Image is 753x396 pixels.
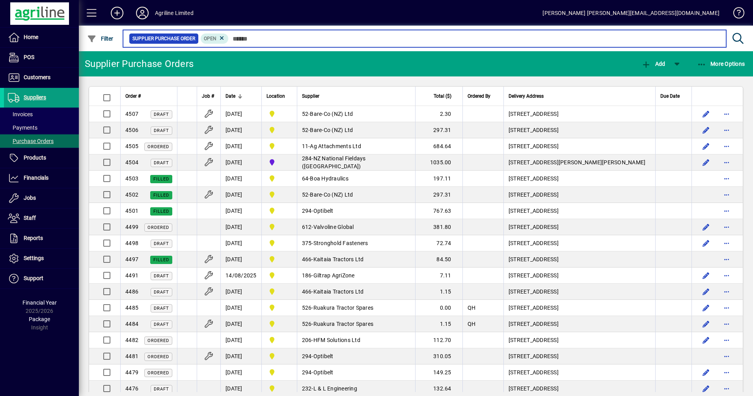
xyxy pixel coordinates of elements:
td: [DATE] [220,316,261,332]
td: [DATE] [220,122,261,138]
span: Jobs [24,195,36,201]
span: Dargaville [267,255,292,264]
td: 7.11 [415,268,462,284]
td: [DATE] [220,348,261,364]
td: [DATE] [220,364,261,381]
div: [PERSON_NAME] [PERSON_NAME][EMAIL_ADDRESS][DOMAIN_NAME] [542,7,719,19]
td: - [297,122,415,138]
button: Edit [700,221,712,233]
td: 1.15 [415,284,462,300]
span: Total ($) [434,92,451,100]
td: - [297,284,415,300]
span: Date [226,92,235,100]
div: Location [267,92,292,100]
td: 112.70 [415,332,462,348]
span: Ordered [147,225,169,230]
button: More options [720,172,733,185]
button: More options [720,140,733,152]
span: Payments [8,125,37,131]
span: 4501 [125,208,138,214]
button: More options [720,205,733,217]
span: Filled [153,193,169,198]
div: Supplier Purchase Orders [85,58,194,70]
button: More options [720,221,733,233]
button: More options [720,253,733,266]
span: 186 [302,272,312,279]
button: More options [720,350,733,363]
td: [STREET_ADDRESS] [503,268,655,284]
span: 4481 [125,353,138,359]
a: Payments [4,121,79,134]
a: Reports [4,229,79,248]
td: - [297,106,415,122]
td: [DATE] [220,171,261,187]
span: Supplier Purchase Order [132,35,195,43]
span: Ordered [147,338,169,343]
span: Giltrap AgriZone [313,272,355,279]
td: 297.31 [415,122,462,138]
span: Filled [153,209,169,214]
span: Optibelt [313,208,334,214]
span: Ordered By [468,92,490,100]
td: [DATE] [220,235,261,251]
a: Customers [4,68,79,87]
span: Suppliers [24,94,46,100]
td: [STREET_ADDRESS] [503,219,655,235]
span: Dargaville [267,335,292,345]
td: [STREET_ADDRESS] [503,332,655,348]
button: More options [720,382,733,395]
span: 4479 [125,369,138,376]
span: 4482 [125,337,138,343]
td: [DATE] [220,187,261,203]
span: Job # [202,92,214,100]
span: Ordered [147,144,169,149]
button: More options [720,269,733,282]
button: Edit [700,124,712,136]
td: - [297,300,415,316]
td: [STREET_ADDRESS] [503,284,655,300]
span: 4507 [125,111,138,117]
td: 14/08/2025 [220,268,261,284]
span: Dargaville [267,368,292,377]
button: More options [720,156,733,169]
td: - [297,203,415,219]
span: 526 [302,305,312,311]
div: Supplier [302,92,410,100]
button: Edit [700,318,712,330]
span: Order # [125,92,141,100]
span: 52 [302,111,309,117]
span: Dargaville [267,125,292,135]
td: - [297,219,415,235]
span: 11 [302,143,309,149]
span: Staff [24,215,36,221]
td: [DATE] [220,284,261,300]
td: [DATE] [220,106,261,122]
span: POS [24,54,34,60]
td: 684.64 [415,138,462,154]
a: Products [4,148,79,168]
button: More options [720,124,733,136]
span: Filled [153,257,169,262]
span: Due Date [660,92,680,100]
span: 612 [302,224,312,230]
td: [STREET_ADDRESS] [503,300,655,316]
span: 375 [302,240,312,246]
span: Dargaville [267,287,292,296]
span: Dargaville [267,141,292,151]
td: [DATE] [220,219,261,235]
span: Dargaville [267,109,292,119]
td: [STREET_ADDRESS][PERSON_NAME][PERSON_NAME] [503,154,655,171]
span: Kaitaia Tractors Ltd [313,256,364,262]
a: Support [4,269,79,288]
button: More options [720,318,733,330]
button: More options [720,108,733,120]
span: 4497 [125,256,138,262]
a: Settings [4,249,79,268]
span: NZ National Fieldays ([GEOGRAPHIC_DATA]) [302,155,366,169]
span: Gore [267,158,292,167]
span: Draft [154,128,169,133]
button: Edit [700,366,712,379]
span: Draft [154,387,169,392]
span: 466 [302,288,312,295]
span: Invoices [8,111,33,117]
